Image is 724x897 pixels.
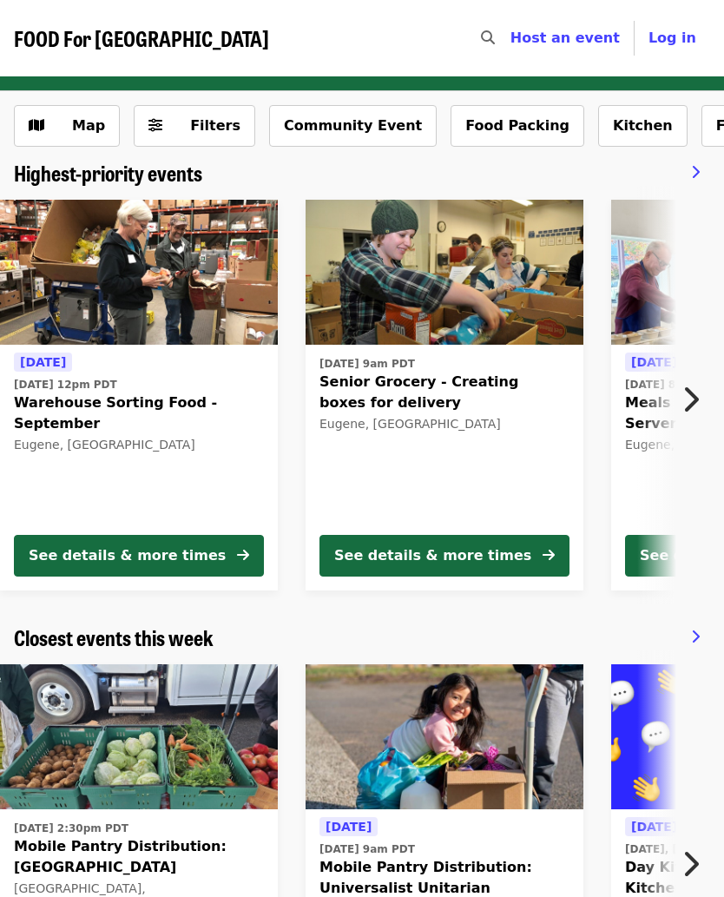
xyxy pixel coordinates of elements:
button: Log in [635,21,710,56]
a: See details for "Senior Grocery - Creating boxes for delivery" [306,200,583,590]
span: Log in [648,30,696,46]
button: Community Event [269,105,437,147]
span: Map [72,117,105,134]
i: search icon [481,30,495,46]
img: Senior Grocery - Creating boxes for delivery organized by FOOD For Lane County [306,200,583,346]
i: arrow-right icon [237,547,249,564]
button: Next item [667,840,724,888]
i: chevron-right icon [691,164,700,181]
time: [DATE] 2:30pm PDT [14,821,128,836]
time: [DATE] 9am PDT [319,356,415,372]
a: FOOD For [GEOGRAPHIC_DATA] [14,26,269,51]
span: Filters [190,117,240,134]
i: chevron-right icon [681,383,699,416]
i: map icon [29,117,44,134]
button: Filters (0 selected) [134,105,255,147]
span: [DATE] [631,355,677,369]
span: Highest-priority events [14,157,202,188]
span: [DATE] [631,820,677,834]
span: Warehouse Sorting Food - September [14,392,264,434]
span: [DATE] [20,355,66,369]
button: Food Packing [451,105,584,147]
a: Closest events this week [14,625,214,650]
input: Search [505,17,519,59]
button: Kitchen [598,105,688,147]
i: chevron-right icon [691,629,700,645]
button: Next item [667,375,724,424]
span: Mobile Pantry Distribution: [GEOGRAPHIC_DATA] [14,836,264,878]
span: [DATE] [326,820,372,834]
button: Show map view [14,105,120,147]
i: chevron-right icon [681,848,699,881]
div: See details & more times [334,545,531,566]
a: Highest-priority events [14,161,202,186]
div: Eugene, [GEOGRAPHIC_DATA] [14,438,264,452]
i: arrow-right icon [543,547,555,564]
div: Eugene, [GEOGRAPHIC_DATA] [319,417,569,432]
div: See details & more times [29,545,226,566]
span: Closest events this week [14,622,214,652]
span: Senior Grocery - Creating boxes for delivery [319,372,569,413]
time: [DATE] 12pm PDT [14,377,117,392]
i: sliders-h icon [148,117,162,134]
time: [DATE] 9am PDT [319,841,415,857]
button: See details & more times [14,535,264,577]
a: Host an event [510,30,620,46]
span: FOOD For [GEOGRAPHIC_DATA] [14,23,269,53]
button: See details & more times [319,535,569,577]
time: [DATE] 8am PDT [625,377,721,392]
img: Mobile Pantry Distribution: Universalist Unitarian organized by FOOD For Lane County [306,664,583,810]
